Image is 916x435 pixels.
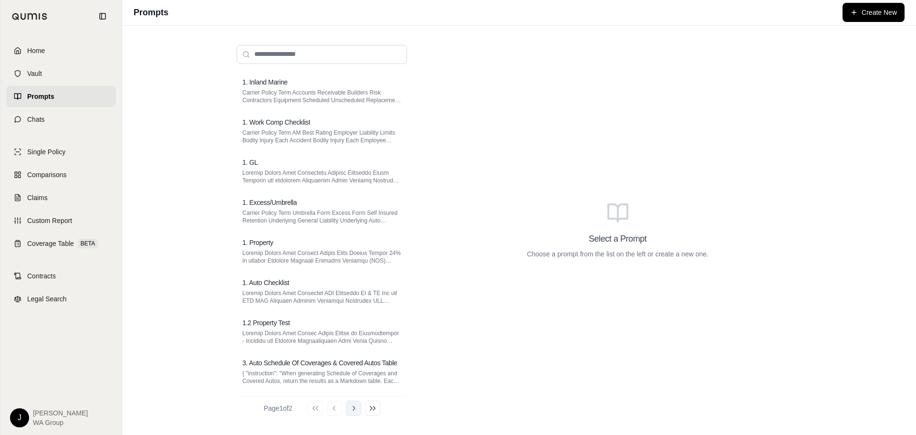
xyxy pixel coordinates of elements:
[242,158,258,167] h3: 1. GL
[6,210,116,231] a: Custom Report
[78,239,98,248] span: BETA
[10,408,29,427] div: J
[242,278,289,287] h3: 1. Auto Checklist
[264,403,292,413] div: Page 1 of 2
[242,318,290,328] h3: 1.2 Property Test
[6,233,116,254] a: Coverage TableBETA
[33,408,88,418] span: [PERSON_NAME]
[27,239,74,248] span: Coverage Table
[6,40,116,61] a: Home
[12,13,48,20] img: Qumis Logo
[242,117,310,127] h3: 1. Work Comp Checklist
[589,232,646,245] h3: Select a Prompt
[6,141,116,162] a: Single Policy
[27,294,67,304] span: Legal Search
[6,265,116,286] a: Contracts
[27,170,66,180] span: Comparisons
[242,129,401,144] p: Carrier Policy Term AM Best Rating Employer Liability Limits Bodily Injury Each Accident Bodily I...
[242,198,297,207] h3: 1. Excess/Umbrella
[6,288,116,309] a: Legal Search
[242,358,397,368] h3: 3. Auto Schedule Of Coverages & Covered Autos Table
[242,77,288,87] h3: 1. Inland Marine
[27,115,45,124] span: Chats
[242,209,401,224] p: Carrier Policy Term Umbrella Form Excess Form Self Insured Retention Underlying General Liability...
[242,329,401,345] p: Loremip Dolors Amet Consec Adipis Elitse do Eiusmodtempor - Incididu utl Etdolore Magnaaliquaen A...
[6,63,116,84] a: Vault
[27,216,72,225] span: Custom Report
[6,86,116,107] a: Prompts
[6,164,116,185] a: Comparisons
[242,370,401,385] p: { "instruction": "When generating Schedule of Coverages and Covered Autos, return the results as ...
[843,3,905,22] button: Create New
[242,238,273,247] h3: 1. Property
[6,109,116,130] a: Chats
[242,249,401,265] p: Loremip Dolors Amet Consect Adipis Elits Doeius Tempor 24% in utlabor Etdolore Magnaali Enimadmi ...
[27,46,45,55] span: Home
[27,271,56,281] span: Contracts
[527,249,708,259] p: Choose a prompt from the list on the left or create a new one.
[6,187,116,208] a: Claims
[242,169,401,184] p: Loremip Dolors Amet Consectetu Adipisc Elitseddo Eiusm Temporin utl etdolorem Aliquaenim Admin Ve...
[27,193,48,202] span: Claims
[33,418,88,427] span: WA Group
[95,9,110,24] button: Collapse sidebar
[242,89,401,104] p: Carrier Policy Term Accounts Receivable Builders Risk Contractors Equipment Scheduled Unscheduled...
[27,69,42,78] span: Vault
[27,92,54,101] span: Prompts
[134,6,168,19] h1: Prompts
[27,147,65,157] span: Single Policy
[242,289,401,305] p: Loremip Dolors Amet Consectet ADI Elitseddo EI & TE Inc utl ETD MAG Aliquaen Adminim Veniamqui No...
